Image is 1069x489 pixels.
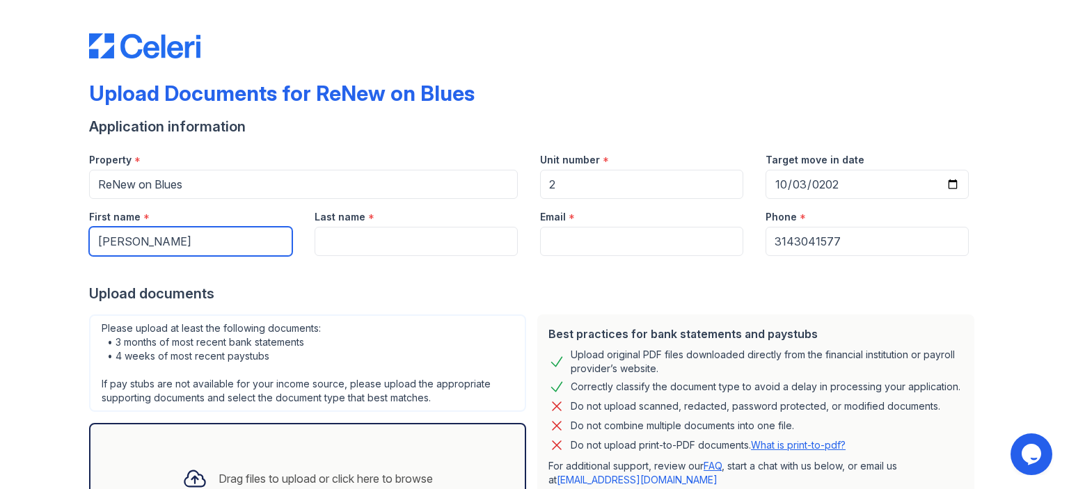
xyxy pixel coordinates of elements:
div: Best practices for bank statements and paystubs [548,326,963,342]
div: Upload original PDF files downloaded directly from the financial institution or payroll provider’... [571,348,963,376]
label: Phone [766,210,797,224]
div: Correctly classify the document type to avoid a delay in processing your application. [571,378,960,395]
label: Email [540,210,566,224]
img: CE_Logo_Blue-a8612792a0a2168367f1c8372b55b34899dd931a85d93a1a3d3e32e68fde9ad4.png [89,33,200,58]
iframe: chat widget [1011,433,1055,475]
p: Do not upload print-to-PDF documents. [571,438,846,452]
div: Drag files to upload or click here to browse [219,470,433,487]
label: First name [89,210,141,224]
label: Property [89,153,132,167]
div: Upload Documents for ReNew on Blues [89,81,475,106]
label: Last name [315,210,365,224]
div: Do not upload scanned, redacted, password protected, or modified documents. [571,398,940,415]
label: Unit number [540,153,600,167]
a: FAQ [704,460,722,472]
div: Upload documents [89,284,980,303]
p: For additional support, review our , start a chat with us below, or email us at [548,459,963,487]
div: Do not combine multiple documents into one file. [571,417,794,434]
div: Please upload at least the following documents: • 3 months of most recent bank statements • 4 wee... [89,314,526,412]
a: [EMAIL_ADDRESS][DOMAIN_NAME] [557,474,718,486]
label: Target move in date [766,153,864,167]
a: What is print-to-pdf? [751,439,846,451]
div: Application information [89,117,980,136]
